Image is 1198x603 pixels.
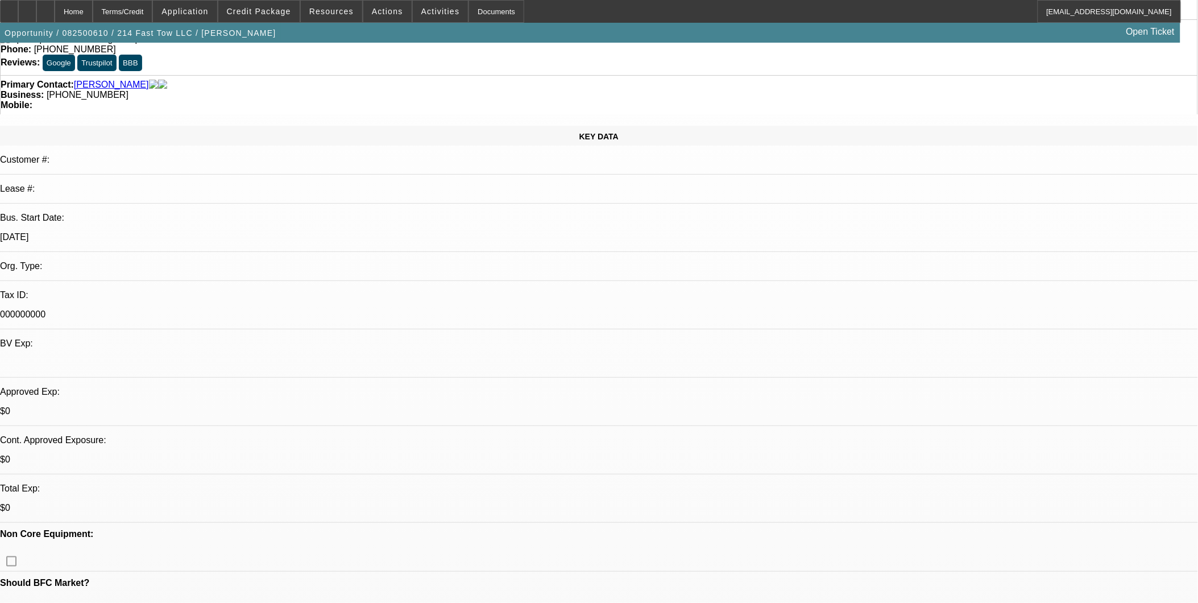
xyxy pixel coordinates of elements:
strong: Mobile: [1,100,32,110]
button: Resources [301,1,362,22]
button: Actions [363,1,412,22]
span: KEY DATA [579,132,619,141]
span: Application [161,7,208,16]
button: BBB [119,55,142,71]
button: Application [153,1,217,22]
span: Opportunity / 082500610 / 214 Fast Tow LLC / [PERSON_NAME] [5,28,276,38]
span: Credit Package [227,7,291,16]
span: Actions [372,7,403,16]
button: Activities [413,1,469,22]
span: Activities [421,7,460,16]
strong: Phone: [1,44,31,54]
a: [PERSON_NAME] [74,80,149,90]
strong: Primary Contact: [1,80,74,90]
span: Resources [309,7,354,16]
strong: Business: [1,90,44,100]
a: Open Ticket [1122,22,1179,42]
button: Google [43,55,75,71]
img: linkedin-icon.png [158,80,167,90]
span: [PHONE_NUMBER] [34,44,116,54]
span: [PHONE_NUMBER] [47,90,128,100]
img: facebook-icon.png [149,80,158,90]
strong: Reviews: [1,57,40,67]
button: Credit Package [218,1,300,22]
button: Trustpilot [77,55,116,71]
